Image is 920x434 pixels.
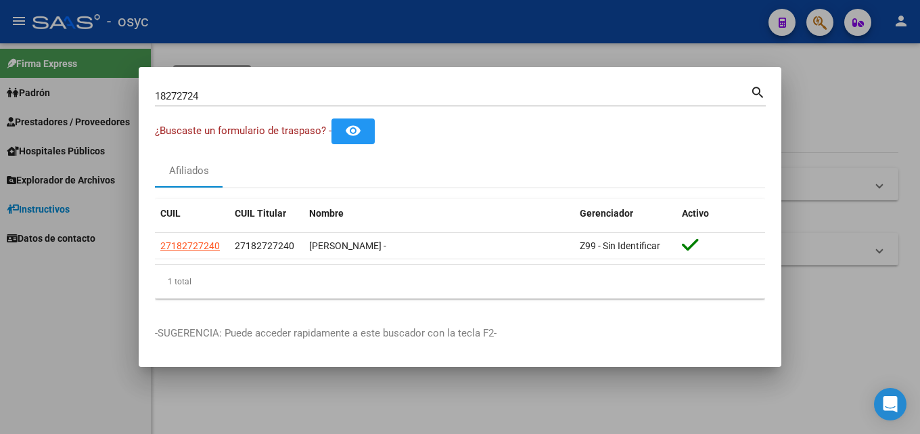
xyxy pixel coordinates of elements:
span: Z99 - Sin Identificar [580,240,660,251]
div: Open Intercom Messenger [874,388,906,420]
span: CUIL [160,208,181,219]
span: Nombre [309,208,344,219]
div: 1 total [155,265,765,299]
span: Activo [682,208,709,219]
span: 27182727240 [160,240,220,251]
datatable-header-cell: CUIL [155,199,229,228]
datatable-header-cell: Nombre [304,199,574,228]
div: [PERSON_NAME] - [309,238,569,254]
span: CUIL Titular [235,208,286,219]
datatable-header-cell: CUIL Titular [229,199,304,228]
p: -SUGERENCIA: Puede acceder rapidamente a este buscador con la tecla F2- [155,326,765,341]
mat-icon: remove_red_eye [345,123,361,139]
datatable-header-cell: Activo [676,199,765,228]
div: Afiliados [169,163,209,179]
span: ¿Buscaste un formulario de traspaso? - [155,125,331,137]
datatable-header-cell: Gerenciador [574,199,676,228]
mat-icon: search [750,83,766,100]
span: Gerenciador [580,208,633,219]
span: 27182727240 [235,240,294,251]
